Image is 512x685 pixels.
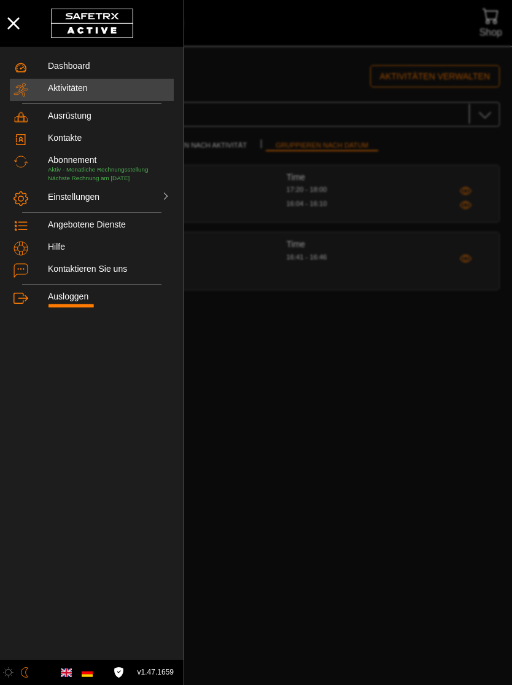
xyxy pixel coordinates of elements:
img: en.svg [61,667,72,678]
img: Subscription.svg [14,154,28,169]
img: Activities.svg [14,82,28,97]
img: ModeLight.svg [3,667,14,678]
span: Aktiv - Monatliche Rechnungsstellung [48,166,148,173]
img: Help.svg [14,241,28,256]
button: v1.47.1659 [130,662,181,683]
img: de.svg [82,667,93,678]
div: Angebotene Dienste [48,220,170,230]
div: Ausloggen [48,291,170,302]
span: Nächste Rechnung am [DATE] [48,175,130,181]
div: Abonnement [48,155,170,165]
div: Aktivitäten [48,83,170,93]
span: v1.47.1659 [138,666,174,679]
div: Hilfe [48,242,170,252]
div: Kontaktieren Sie uns [48,264,170,274]
div: Dashboard [48,61,170,71]
button: English [56,662,77,683]
img: ContactUs.svg [14,263,28,278]
img: Equipment.svg [14,110,28,125]
img: ModeDark.svg [20,667,30,678]
div: Kontakte [48,133,170,143]
button: German [77,662,98,683]
div: Ausrüstung [48,111,170,121]
div: Einstellungen [48,192,107,202]
a: Lizenzvereinbarung [111,667,127,678]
